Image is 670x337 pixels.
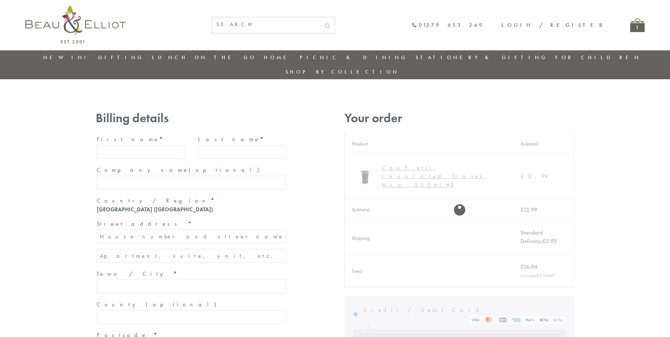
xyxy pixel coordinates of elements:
a: 01279 653 249 [412,22,484,28]
strong: [GEOGRAPHIC_DATA] ([GEOGRAPHIC_DATA]) [97,206,213,213]
a: New in! [43,54,90,61]
h3: Your order [345,111,574,125]
input: House number and street name [97,230,286,243]
label: Town / City [97,268,286,280]
label: Company name [97,164,286,176]
span: (optional) [189,166,263,174]
label: Street address [97,218,286,230]
label: First name [97,134,185,145]
img: logo [25,5,126,43]
label: County [97,299,286,310]
label: Country / Region [97,195,286,206]
h3: Billing details [96,111,287,125]
a: 1 [630,18,645,32]
label: Last name [198,134,286,145]
a: Stationery & Gifting [416,54,548,61]
input: SEARCH [212,17,321,32]
a: Login / Register [501,21,606,29]
a: Lunch On The Go [152,54,256,61]
a: Picnic & Dining [300,54,407,61]
a: Shop by collection [285,68,399,75]
input: Apartment, suite, unit, etc. (optional) [97,249,286,263]
a: Gifting [98,54,144,61]
span: (optional) [146,301,220,308]
a: For Children [555,54,641,61]
a: Home [264,54,292,61]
